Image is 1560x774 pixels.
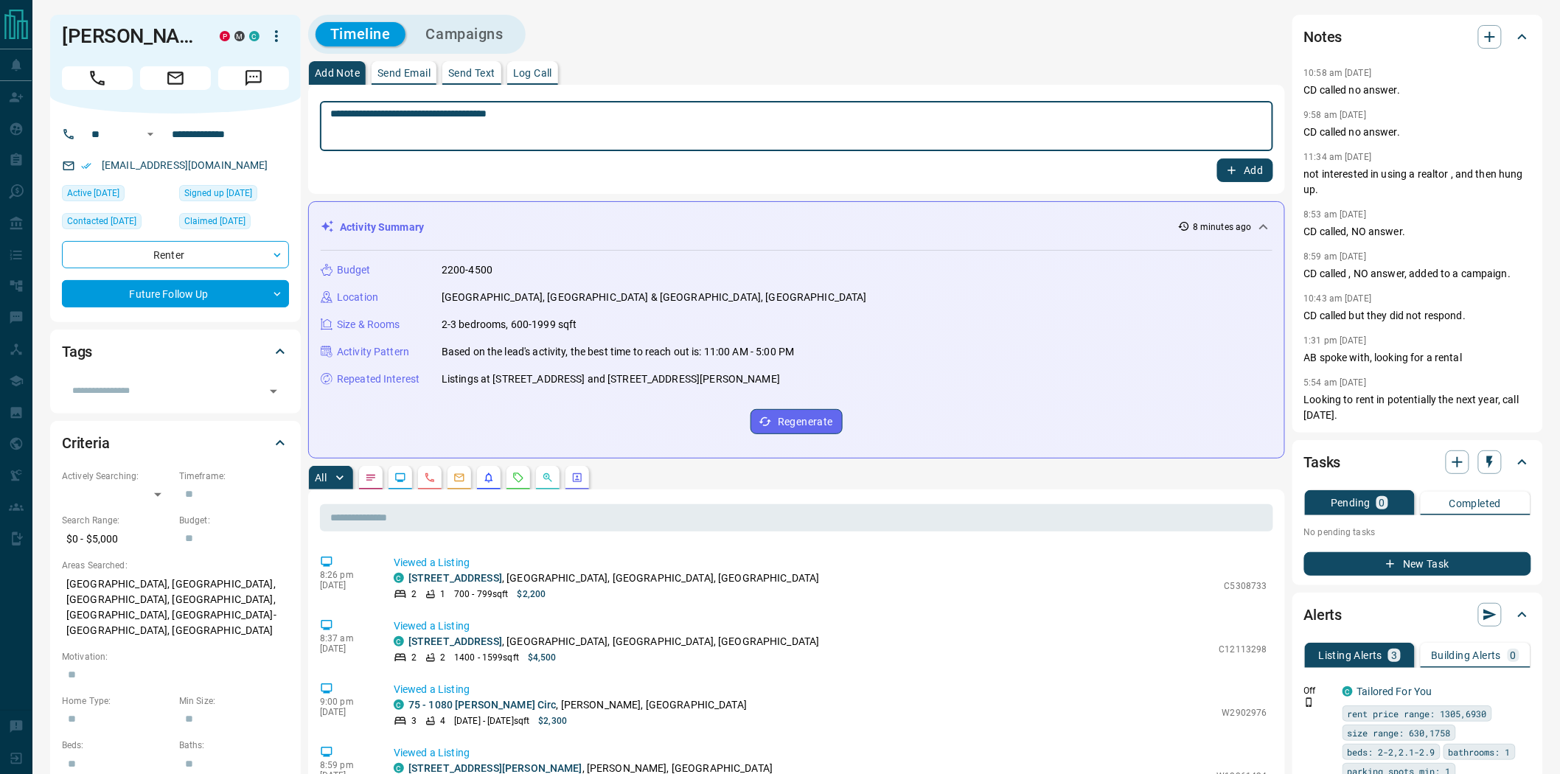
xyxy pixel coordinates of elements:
[1304,83,1531,98] p: CD called no answer.
[62,66,133,90] span: Call
[442,372,780,387] p: Listings at [STREET_ADDRESS] and [STREET_ADDRESS][PERSON_NAME]
[1304,209,1367,220] p: 8:53 am [DATE]
[340,220,424,235] p: Activity Summary
[1304,684,1334,697] p: Off
[234,31,245,41] div: mrloft.ca
[249,31,260,41] div: condos.ca
[411,714,417,728] p: 3
[1379,498,1385,508] p: 0
[184,186,252,201] span: Signed up [DATE]
[528,651,557,664] p: $4,500
[337,317,400,332] p: Size & Rooms
[315,68,360,78] p: Add Note
[81,161,91,171] svg: Email Verified
[1304,308,1531,324] p: CD called but they did not respond.
[1304,224,1531,240] p: CD called, NO answer.
[1449,498,1502,509] p: Completed
[320,697,372,707] p: 9:00 pm
[408,572,502,584] a: [STREET_ADDRESS]
[394,555,1267,571] p: Viewed a Listing
[1331,498,1371,508] p: Pending
[454,714,529,728] p: [DATE] - [DATE] sqft
[62,241,289,268] div: Renter
[62,527,172,551] p: $0 - $5,000
[315,473,327,483] p: All
[62,559,289,572] p: Areas Searched:
[62,739,172,752] p: Beds:
[1304,293,1372,304] p: 10:43 am [DATE]
[62,650,289,663] p: Motivation:
[411,588,417,601] p: 2
[1304,350,1531,366] p: AB spoke with, looking for a rental
[140,66,211,90] span: Email
[408,571,820,586] p: , [GEOGRAPHIC_DATA], [GEOGRAPHIC_DATA], [GEOGRAPHIC_DATA]
[1304,19,1531,55] div: Notes
[1319,650,1383,660] p: Listing Alerts
[394,472,406,484] svg: Lead Browsing Activity
[1348,706,1487,721] span: rent price range: 1305,6930
[440,588,445,601] p: 1
[394,636,404,646] div: condos.ca
[179,470,289,483] p: Timeframe:
[1304,251,1367,262] p: 8:59 am [DATE]
[320,760,372,770] p: 8:59 pm
[1391,650,1397,660] p: 3
[408,634,820,649] p: , [GEOGRAPHIC_DATA], [GEOGRAPHIC_DATA], [GEOGRAPHIC_DATA]
[1304,266,1531,282] p: CD called , NO answer, added to a campaign.
[1304,167,1531,198] p: not interested in using a realtor , and then hung up.
[62,514,172,527] p: Search Range:
[1449,745,1511,759] span: bathrooms: 1
[440,651,445,664] p: 2
[67,186,119,201] span: Active [DATE]
[184,214,246,229] span: Claimed [DATE]
[1304,552,1531,576] button: New Task
[62,280,289,307] div: Future Follow Up
[1348,745,1435,759] span: beds: 2-2,2.1-2.9
[337,344,409,360] p: Activity Pattern
[220,31,230,41] div: property.ca
[454,588,508,601] p: 700 - 799 sqft
[538,714,567,728] p: $2,300
[377,68,431,78] p: Send Email
[337,290,378,305] p: Location
[1304,335,1367,346] p: 1:31 pm [DATE]
[408,762,582,774] a: [STREET_ADDRESS][PERSON_NAME]
[1304,25,1343,49] h2: Notes
[1304,603,1343,627] h2: Alerts
[1304,597,1531,632] div: Alerts
[320,633,372,644] p: 8:37 am
[542,472,554,484] svg: Opportunities
[1304,377,1367,388] p: 5:54 am [DATE]
[513,68,552,78] p: Log Call
[442,262,492,278] p: 2200-4500
[263,381,284,402] button: Open
[424,472,436,484] svg: Calls
[394,573,404,583] div: condos.ca
[179,185,289,206] div: Wed Jul 15 2020
[1304,68,1372,78] p: 10:58 am [DATE]
[394,700,404,710] div: condos.ca
[571,472,583,484] svg: Agent Actions
[62,572,289,643] p: [GEOGRAPHIC_DATA], [GEOGRAPHIC_DATA], [GEOGRAPHIC_DATA], [GEOGRAPHIC_DATA], [GEOGRAPHIC_DATA], [G...
[394,763,404,773] div: condos.ca
[442,317,577,332] p: 2-3 bedrooms, 600-1999 sqft
[179,694,289,708] p: Min Size:
[1217,158,1273,182] button: Add
[337,372,419,387] p: Repeated Interest
[62,694,172,708] p: Home Type:
[320,580,372,590] p: [DATE]
[218,66,289,90] span: Message
[62,24,198,48] h1: [PERSON_NAME]
[442,290,867,305] p: [GEOGRAPHIC_DATA], [GEOGRAPHIC_DATA] & [GEOGRAPHIC_DATA], [GEOGRAPHIC_DATA]
[1304,697,1314,708] svg: Push Notification Only
[62,185,172,206] div: Mon Jul 28 2025
[518,588,546,601] p: $2,200
[408,699,557,711] a: 75 - 1080 [PERSON_NAME] Circ
[1222,706,1267,719] p: W2902976
[142,125,159,143] button: Open
[62,334,289,369] div: Tags
[411,651,417,664] p: 2
[62,425,289,461] div: Criteria
[394,682,1267,697] p: Viewed a Listing
[1343,686,1353,697] div: condos.ca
